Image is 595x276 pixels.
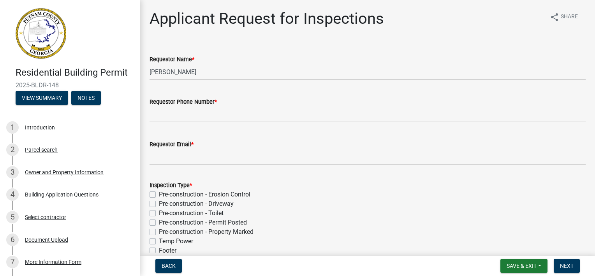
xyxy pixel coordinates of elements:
[6,166,19,179] div: 3
[150,142,194,147] label: Requestor Email
[71,91,101,105] button: Notes
[25,214,66,220] div: Select contractor
[16,8,66,59] img: Putnam County, Georgia
[71,95,101,101] wm-modal-confirm: Notes
[159,209,224,218] label: Pre-construction - Toilet
[159,246,176,255] label: Footer
[16,95,68,101] wm-modal-confirm: Summary
[6,211,19,223] div: 5
[544,9,584,25] button: shareShare
[16,81,125,89] span: 2025-BLDR-148
[150,57,194,62] label: Requestor Name
[150,9,384,28] h1: Applicant Request for Inspections
[159,237,193,246] label: Temp Power
[16,91,68,105] button: View Summary
[25,170,104,175] div: Owner and Property Information
[561,12,578,22] span: Share
[6,188,19,201] div: 4
[500,259,547,273] button: Save & Exit
[25,259,81,265] div: More Information Form
[25,147,58,152] div: Parcel search
[6,234,19,246] div: 6
[159,218,247,227] label: Pre-construction - Permit Posted
[159,190,250,199] label: Pre-construction - Erosion Control
[25,125,55,130] div: Introduction
[6,143,19,156] div: 2
[25,192,99,197] div: Building Application Questions
[16,67,134,78] h4: Residential Building Permit
[6,256,19,268] div: 7
[554,259,580,273] button: Next
[25,237,68,242] div: Document Upload
[6,121,19,134] div: 1
[162,263,176,269] span: Back
[507,263,537,269] span: Save & Exit
[155,259,182,273] button: Back
[560,263,574,269] span: Next
[159,227,253,237] label: Pre-construction - Property Marked
[550,12,559,22] i: share
[150,183,192,188] label: Inspection Type
[159,199,234,209] label: Pre-construction - Driveway
[150,99,217,105] label: Requestor Phone Number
